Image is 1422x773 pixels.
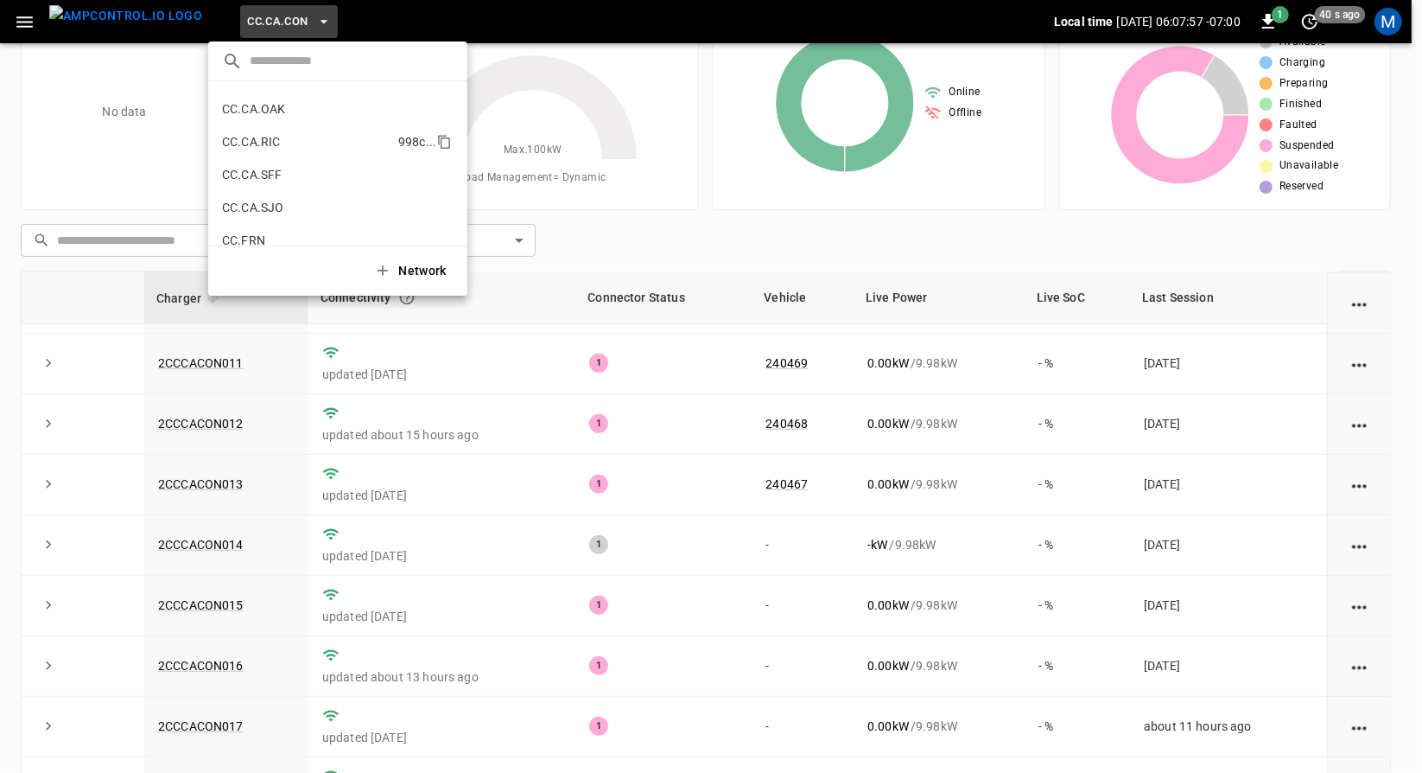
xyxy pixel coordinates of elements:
[222,232,393,249] p: CC.FRN
[222,100,390,118] p: CC.CA.OAK
[222,133,391,150] p: CC.CA.RIC
[364,253,460,289] button: Network
[222,166,393,183] p: CC.CA.SFF
[222,199,390,216] p: CC.CA.SJO
[435,131,454,152] div: copy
